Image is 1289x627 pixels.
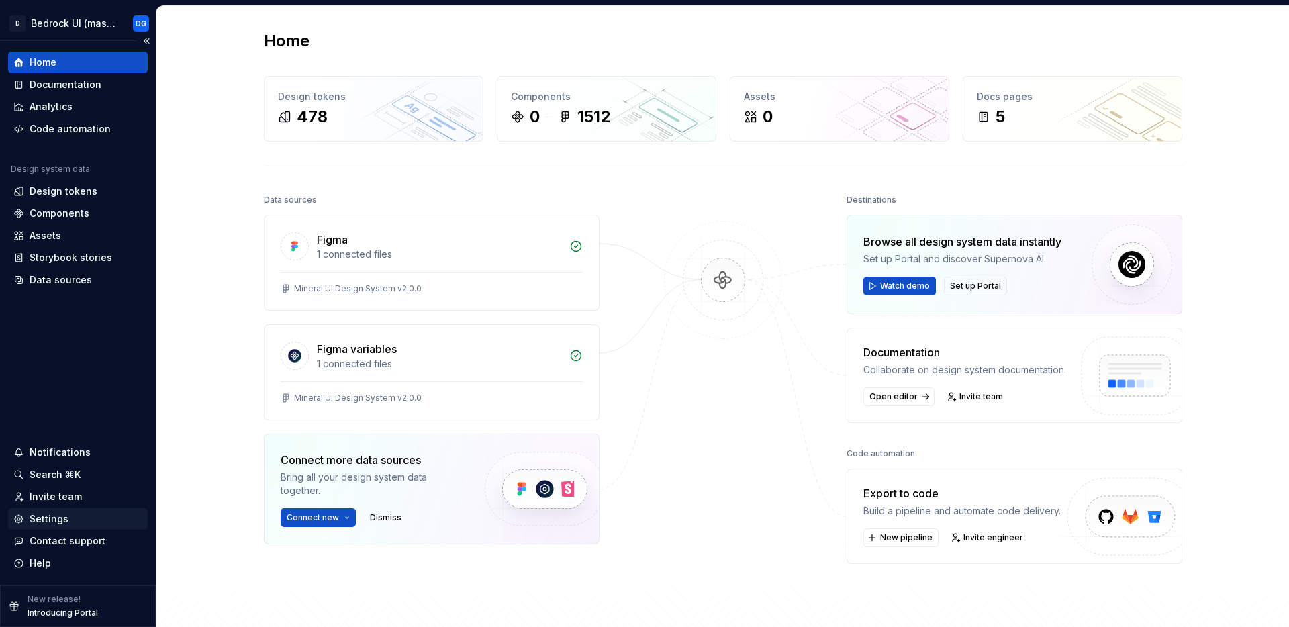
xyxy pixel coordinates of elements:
div: Figma variables [317,341,397,357]
div: Mineral UI Design System v2.0.0 [294,393,422,403]
div: Collaborate on design system documentation. [863,363,1066,377]
a: Components [8,203,148,224]
div: Search ⌘K [30,468,81,481]
div: Docs pages [977,90,1168,103]
span: Invite team [959,391,1003,402]
div: 0 [763,106,773,128]
a: Open editor [863,387,935,406]
button: Help [8,552,148,574]
span: Set up Portal [950,281,1001,291]
div: Data sources [30,273,92,287]
h2: Home [264,30,309,52]
div: Code automation [30,122,111,136]
span: Open editor [869,391,918,402]
a: Home [8,52,148,73]
div: Design tokens [278,90,469,103]
div: Documentation [863,344,1066,360]
span: Watch demo [880,281,930,291]
div: 1 connected files [317,357,561,371]
a: Assets [8,225,148,246]
div: Set up Portal and discover Supernova AI. [863,252,1061,266]
span: Invite engineer [963,532,1023,543]
div: Browse all design system data instantly [863,234,1061,250]
a: Analytics [8,96,148,117]
button: Notifications [8,442,148,463]
div: Contact support [30,534,105,548]
div: 0 [530,106,540,128]
div: Invite team [30,490,82,503]
div: Data sources [264,191,317,209]
a: Storybook stories [8,247,148,269]
div: Components [30,207,89,220]
button: Search ⌘K [8,464,148,485]
a: Figma variables1 connected filesMineral UI Design System v2.0.0 [264,324,600,420]
div: D [9,15,26,32]
a: Figma1 connected filesMineral UI Design System v2.0.0 [264,215,600,311]
p: Introducing Portal [28,608,98,618]
button: Collapse sidebar [137,32,156,50]
a: Code automation [8,118,148,140]
button: Dismiss [364,508,408,527]
a: Settings [8,508,148,530]
div: 1512 [577,106,610,128]
div: Bring all your design system data together. [281,471,462,497]
div: Documentation [30,78,101,91]
div: Help [30,557,51,570]
div: Code automation [847,444,915,463]
span: Connect new [287,512,339,523]
div: 5 [996,106,1005,128]
div: Design system data [11,164,90,175]
a: Docs pages5 [963,76,1182,142]
div: Settings [30,512,68,526]
a: Documentation [8,74,148,95]
button: Connect new [281,508,356,527]
a: Data sources [8,269,148,291]
div: 478 [297,106,328,128]
div: Destinations [847,191,896,209]
p: New release! [28,594,81,605]
div: Export to code [863,485,1061,501]
div: Home [30,56,56,69]
span: Dismiss [370,512,401,523]
a: Invite engineer [947,528,1029,547]
div: Bedrock UI (master) [31,17,117,30]
div: Assets [744,90,935,103]
div: Mineral UI Design System v2.0.0 [294,283,422,294]
div: Notifications [30,446,91,459]
div: Design tokens [30,185,97,198]
div: 1 connected files [317,248,561,261]
a: Invite team [943,387,1009,406]
div: Build a pipeline and automate code delivery. [863,504,1061,518]
a: Assets0 [730,76,949,142]
a: Components01512 [497,76,716,142]
span: New pipeline [880,532,933,543]
div: Figma [317,232,348,248]
button: Set up Portal [944,277,1007,295]
div: DG [136,18,146,29]
a: Design tokens [8,181,148,202]
div: Components [511,90,702,103]
div: Storybook stories [30,251,112,264]
button: DBedrock UI (master)DG [3,9,153,38]
a: Invite team [8,486,148,508]
button: New pipeline [863,528,939,547]
button: Contact support [8,530,148,552]
button: Watch demo [863,277,936,295]
a: Design tokens478 [264,76,483,142]
div: Connect more data sources [281,452,462,468]
div: Assets [30,229,61,242]
div: Analytics [30,100,73,113]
